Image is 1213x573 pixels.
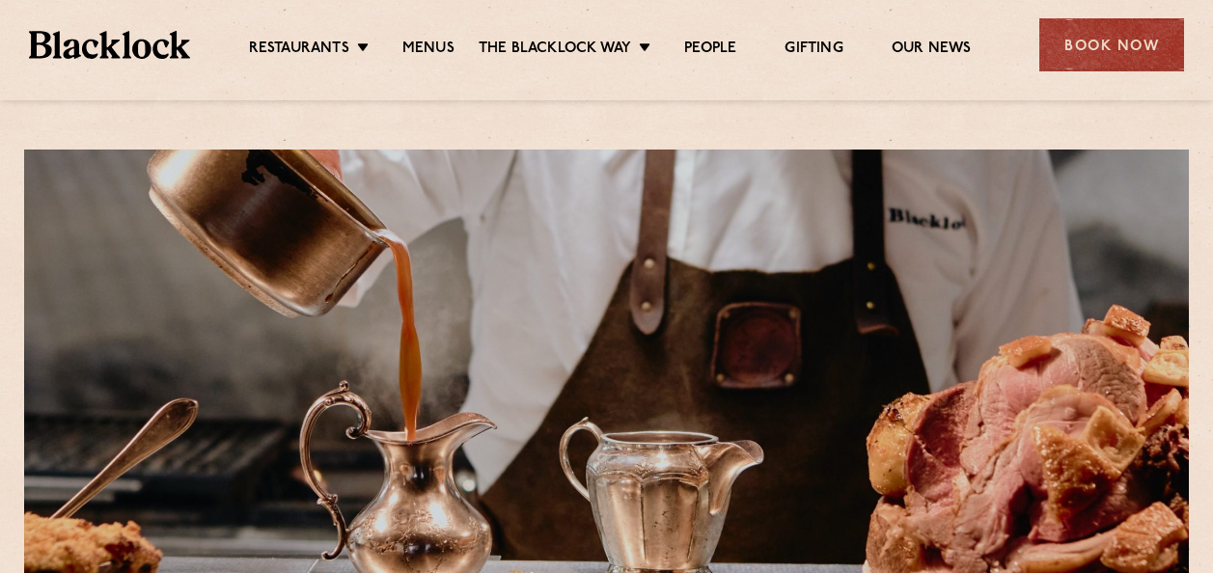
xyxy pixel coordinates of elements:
a: Menus [402,40,455,61]
img: BL_Textured_Logo-footer-cropped.svg [29,31,190,58]
a: The Blacklock Way [479,40,631,61]
a: Gifting [785,40,842,61]
div: Book Now [1039,18,1184,71]
a: Restaurants [249,40,349,61]
a: Our News [892,40,972,61]
a: People [684,40,736,61]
